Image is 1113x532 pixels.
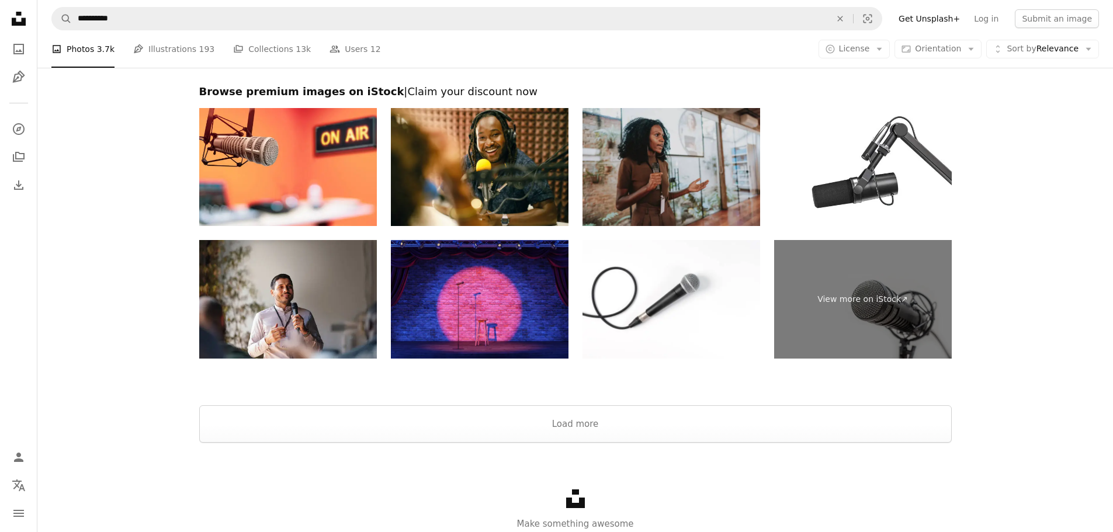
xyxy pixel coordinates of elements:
[7,502,30,525] button: Menu
[894,40,982,58] button: Orientation
[819,40,890,58] button: License
[330,30,381,68] a: Users 12
[582,108,760,227] img: Woman giving speaker presentation
[404,85,538,98] span: | Claim your discount now
[7,474,30,497] button: Language
[854,8,882,30] button: Visual search
[1007,44,1036,53] span: Sort by
[7,446,30,469] a: Log in / Sign up
[892,9,967,28] a: Get Unsplash+
[7,173,30,197] a: Download History
[1015,9,1099,28] button: Submit an image
[199,85,952,99] h2: Browse premium images on iStock
[233,30,311,68] a: Collections 13k
[7,145,30,169] a: Collections
[199,43,215,55] span: 193
[199,240,377,359] img: Confident Speaker Leading Business Conference Presentation
[774,240,952,359] a: View more on iStock↗
[582,240,760,359] img: Directly Above Shot Of Microphone Over White Background
[986,40,1099,58] button: Sort byRelevance
[199,405,952,443] button: Load more
[967,9,1005,28] a: Log in
[296,43,311,55] span: 13k
[37,517,1113,531] p: Make something awesome
[1007,43,1079,55] span: Relevance
[7,117,30,141] a: Explore
[391,240,568,359] img: Empty stand-up stage with a microphone and spotlights. An empty stage with bricks on background.
[52,8,72,30] button: Search Unsplash
[7,7,30,33] a: Home — Unsplash
[370,43,381,55] span: 12
[827,8,853,30] button: Clear
[133,30,214,68] a: Illustrations 193
[51,7,882,30] form: Find visuals sitewide
[839,44,870,53] span: License
[915,44,961,53] span: Orientation
[7,65,30,89] a: Illustrations
[391,108,568,227] img: Podcasters Recording in a Studio
[7,37,30,61] a: Photos
[199,108,377,227] img: Professional microphone and on air sign
[774,108,952,227] img: Professional studio microphone on transparent background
